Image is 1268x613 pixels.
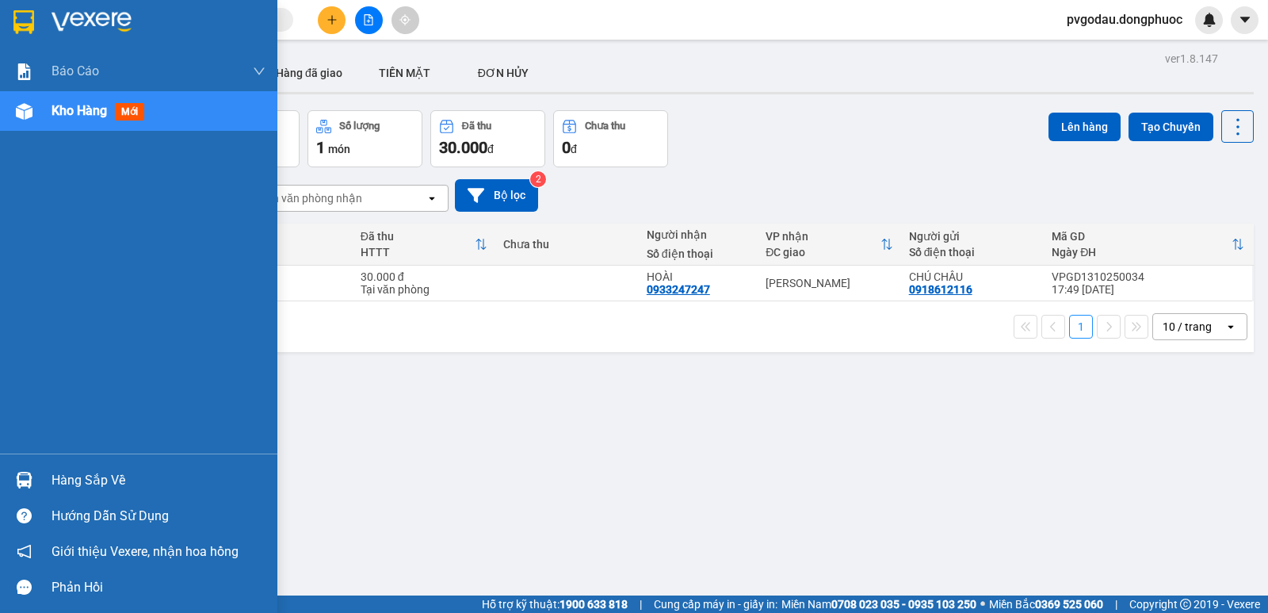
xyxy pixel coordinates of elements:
span: | [640,596,642,613]
button: file-add [355,6,383,34]
button: Lên hàng [1048,113,1121,141]
img: warehouse-icon [16,103,32,120]
span: ĐƠN HỦY [478,67,529,79]
div: Số điện thoại [909,246,1036,259]
button: Đã thu30.000đ [430,110,545,167]
img: logo-vxr [13,10,34,34]
div: 0933247247 [647,283,710,296]
span: Miền Bắc [989,596,1103,613]
div: HOÀI [647,270,750,283]
div: Đã thu [361,230,475,243]
span: Giới thiệu Vexere, nhận hoa hồng [52,542,239,561]
th: Toggle SortBy [1044,224,1252,266]
div: Số lượng [339,121,380,132]
span: copyright [1180,599,1191,610]
button: aim [391,6,419,34]
div: ver 1.8.147 [1165,50,1218,67]
span: Hỗ trợ kỹ thuật: [482,596,628,613]
button: Số lượng1món [307,110,422,167]
div: HƯ KO ĐỀN [217,283,344,296]
img: warehouse-icon [16,472,32,488]
img: solution-icon [16,63,32,80]
span: 1 [316,138,325,157]
span: Kho hàng [52,103,107,118]
div: [PERSON_NAME] [766,277,892,289]
div: Đã thu [462,121,491,132]
div: Phản hồi [52,576,265,600]
div: ĐC giao [766,246,880,259]
div: CHÚ CHÂU [909,270,1036,283]
div: Tại văn phòng [361,283,487,296]
button: 1 [1069,315,1093,339]
div: Hướng dẫn sử dụng [52,504,265,528]
div: 10 / trang [1163,319,1212,335]
span: | [1115,596,1117,613]
div: Mã GD [1052,230,1232,243]
button: Bộ lọc [455,179,538,212]
span: Báo cáo [52,61,99,81]
button: Chưa thu0đ [553,110,668,167]
th: Toggle SortBy [758,224,900,266]
div: GIỎ PT [217,270,344,283]
span: caret-down [1238,13,1252,27]
strong: 0369 525 060 [1035,598,1103,611]
div: Người gửi [909,230,1036,243]
strong: 1900 633 818 [560,598,628,611]
span: message [17,580,32,595]
button: caret-down [1231,6,1258,34]
div: 17:49 [DATE] [1052,283,1244,296]
button: plus [318,6,346,34]
span: mới [115,103,144,121]
span: question-circle [17,508,32,523]
svg: open [1224,320,1237,333]
div: 0918612116 [909,283,972,296]
span: Cung cấp máy in - giấy in: [654,596,777,613]
div: Hàng sắp về [52,469,265,492]
span: down [253,65,265,78]
span: đ [487,143,494,155]
span: notification [17,544,32,559]
div: Chưa thu [503,238,630,251]
span: plus [327,14,338,25]
span: aim [399,14,411,25]
span: đ [571,143,577,155]
span: Miền Nam [781,596,976,613]
span: pvgodau.dongphuoc [1054,10,1195,29]
strong: 0708 023 035 - 0935 103 250 [831,598,976,611]
button: Hàng đã giao [263,54,355,92]
span: ⚪️ [980,601,985,607]
span: file-add [363,14,374,25]
div: 30.000 đ [361,270,487,283]
button: Tạo Chuyến [1129,113,1213,141]
div: Ghi chú [217,246,344,259]
div: Chưa thu [585,121,625,132]
img: icon-new-feature [1202,13,1216,27]
div: Ngày ĐH [1052,246,1232,259]
span: 0 [562,138,571,157]
sup: 2 [530,171,546,187]
div: Người nhận [647,228,750,241]
div: VP nhận [766,230,880,243]
div: Chọn văn phòng nhận [253,190,362,206]
svg: open [426,192,438,205]
span: 30.000 [439,138,487,157]
th: Toggle SortBy [353,224,495,266]
div: Số điện thoại [647,247,750,260]
div: Tên món [217,230,344,243]
div: HTTT [361,246,475,259]
span: món [328,143,350,155]
span: TIỀN MẶT [379,67,430,79]
div: VPGD1310250034 [1052,270,1244,283]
